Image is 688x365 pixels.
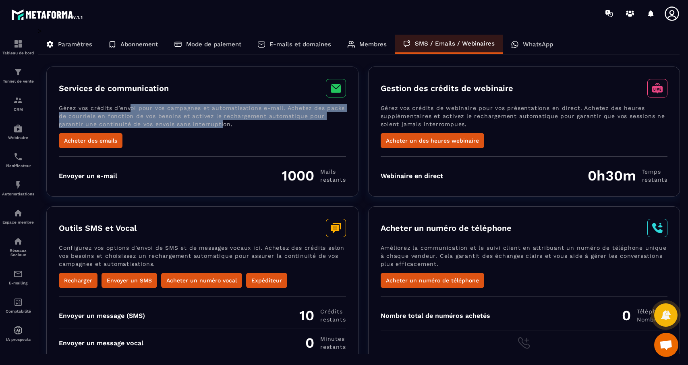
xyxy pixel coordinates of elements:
a: automationsautomationsAutomatisations [2,174,34,202]
span: restants [320,343,346,351]
img: social-network [13,236,23,246]
p: SMS / Emails / Webinaires [415,40,495,47]
p: Comptabilité [2,309,34,313]
p: Mode de paiement [186,41,241,48]
span: restants [320,315,346,324]
button: Acheter des emails [59,133,122,148]
p: E-mails et domaines [269,41,331,48]
p: Configurez vos options d’envoi de SMS et de messages vocaux ici. Achetez des crédits selon vos be... [59,244,346,273]
a: schedulerschedulerPlanificateur [2,146,34,174]
div: 0 [305,334,346,351]
p: IA prospects [2,337,34,342]
span: restants [320,176,346,184]
a: formationformationCRM [2,89,34,118]
h3: Outils SMS et Vocal [59,223,137,233]
span: Temps [642,168,667,176]
p: Paramètres [58,41,92,48]
p: WhatsApp [523,41,553,48]
button: Acheter un numéro vocal [161,273,242,288]
img: scheduler [13,152,23,162]
p: Tunnel de vente [2,79,34,83]
div: Envoyer un message vocal [59,339,143,347]
img: automations [13,180,23,190]
a: accountantaccountantComptabilité [2,291,34,319]
p: Abonnement [120,41,158,48]
p: Réseaux Sociaux [2,248,34,257]
span: Crédits [320,307,346,315]
h3: Acheter un numéro de téléphone [381,223,512,233]
div: Nombre total de numéros achetés [381,312,490,319]
p: Webinaire [2,135,34,140]
a: Ouvrir le chat [654,333,678,357]
a: automationsautomationsEspace membre [2,202,34,230]
span: Mails [320,168,346,176]
img: email [13,269,23,279]
div: Envoyer un message (SMS) [59,312,145,319]
button: Acheter un numéro de téléphone [381,273,484,288]
a: formationformationTunnel de vente [2,61,34,89]
span: Nombre [637,315,667,324]
img: logo [11,7,84,22]
p: Améliorez la communication et le suivi client en attribuant un numéro de téléphone unique à chaqu... [381,244,668,273]
a: automationsautomationsWebinaire [2,118,34,146]
div: Envoyer un e-mail [59,172,117,180]
p: Gérez vos crédits d’envoi pour vos campagnes et automatisations e-mail. Achetez des packs de cour... [59,104,346,133]
h3: Services de communication [59,83,169,93]
div: Webinaire en direct [381,172,443,180]
img: automations [13,326,23,335]
p: Gérez vos crédits de webinaire pour vos présentations en direct. Achetez des heures supplémentair... [381,104,668,133]
a: formationformationTableau de bord [2,33,34,61]
span: restants [642,176,667,184]
img: automations [13,208,23,218]
a: social-networksocial-networkRéseaux Sociaux [2,230,34,263]
img: accountant [13,297,23,307]
span: Vous n'avez encore acheté aucun numéro de téléphone [446,353,601,360]
img: automations [13,124,23,133]
p: E-mailing [2,281,34,285]
p: Planificateur [2,164,34,168]
h3: Gestion des crédits de webinaire [381,83,513,93]
div: 0h30m [588,167,667,184]
button: Acheter un des heures webinaire [381,133,484,148]
img: formation [13,39,23,49]
div: 10 [299,307,346,324]
img: formation [13,95,23,105]
p: Membres [359,41,387,48]
button: Expéditeur [246,273,287,288]
span: Téléphone [637,307,667,315]
p: Automatisations [2,192,34,196]
p: Tableau de bord [2,51,34,55]
p: Espace membre [2,220,34,224]
p: CRM [2,107,34,112]
a: emailemailE-mailing [2,263,34,291]
button: Envoyer un SMS [102,273,157,288]
span: minutes [320,335,346,343]
div: 0 [622,307,667,324]
div: 1000 [282,167,346,184]
img: formation [13,67,23,77]
button: Recharger [59,273,97,288]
